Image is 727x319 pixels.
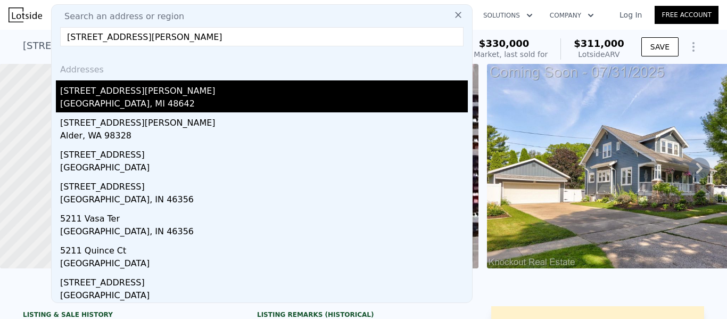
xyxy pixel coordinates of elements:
[9,7,42,22] img: Lotside
[60,193,468,208] div: [GEOGRAPHIC_DATA], IN 46356
[60,257,468,272] div: [GEOGRAPHIC_DATA]
[60,208,468,225] div: 5211 Vasa Ter
[60,272,468,289] div: [STREET_ADDRESS]
[683,36,704,58] button: Show Options
[60,240,468,257] div: 5211 Quince Ct
[574,49,624,60] div: Lotside ARV
[641,37,679,56] button: SAVE
[60,80,468,97] div: [STREET_ADDRESS][PERSON_NAME]
[60,225,468,240] div: [GEOGRAPHIC_DATA], IN 46356
[460,49,548,60] div: Off Market, last sold for
[60,129,468,144] div: Alder, WA 98328
[574,38,624,49] span: $311,000
[60,289,468,304] div: [GEOGRAPHIC_DATA]
[56,55,468,80] div: Addresses
[60,144,468,161] div: [STREET_ADDRESS]
[60,112,468,129] div: [STREET_ADDRESS][PERSON_NAME]
[607,10,655,20] a: Log In
[475,6,541,25] button: Solutions
[60,97,468,112] div: [GEOGRAPHIC_DATA], MI 48642
[56,10,184,23] span: Search an address or region
[479,38,530,49] span: $330,000
[60,27,464,46] input: Enter an address, city, region, neighborhood or zip code
[257,310,470,319] div: Listing Remarks (Historical)
[60,161,468,176] div: [GEOGRAPHIC_DATA]
[23,38,317,53] div: [STREET_ADDRESS][PERSON_NAME] , Frankenmuth , MI 48734
[541,6,602,25] button: Company
[60,176,468,193] div: [STREET_ADDRESS]
[655,6,718,24] a: Free Account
